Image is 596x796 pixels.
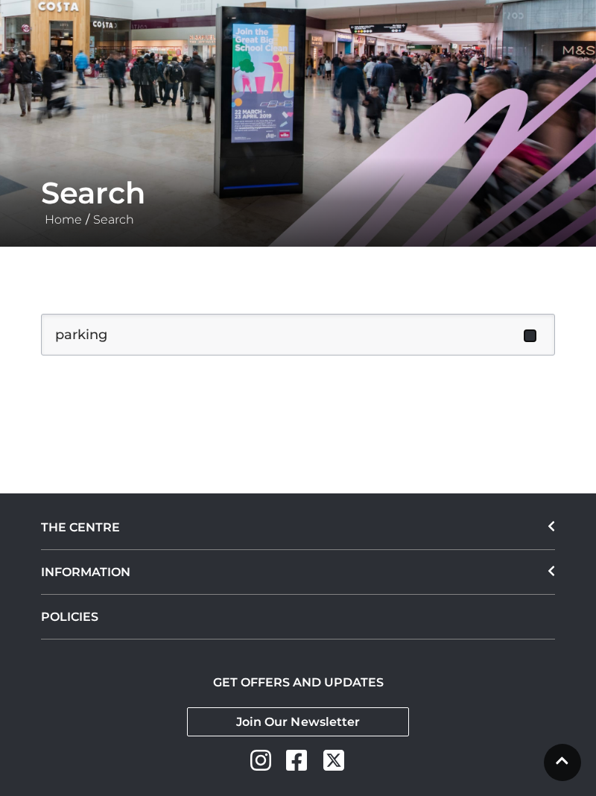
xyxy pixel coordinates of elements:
a: Join Our Newsletter [187,707,409,736]
a: POLICIES [41,595,555,639]
h1: Search [41,175,555,211]
div: THE CENTRE [41,505,555,550]
input: Search Site [41,314,555,356]
a: Search [89,212,138,227]
h2: GET OFFERS AND UPDATES [213,675,384,689]
div: INFORMATION [41,550,555,595]
div: / [30,175,566,229]
a: Home [41,212,86,227]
